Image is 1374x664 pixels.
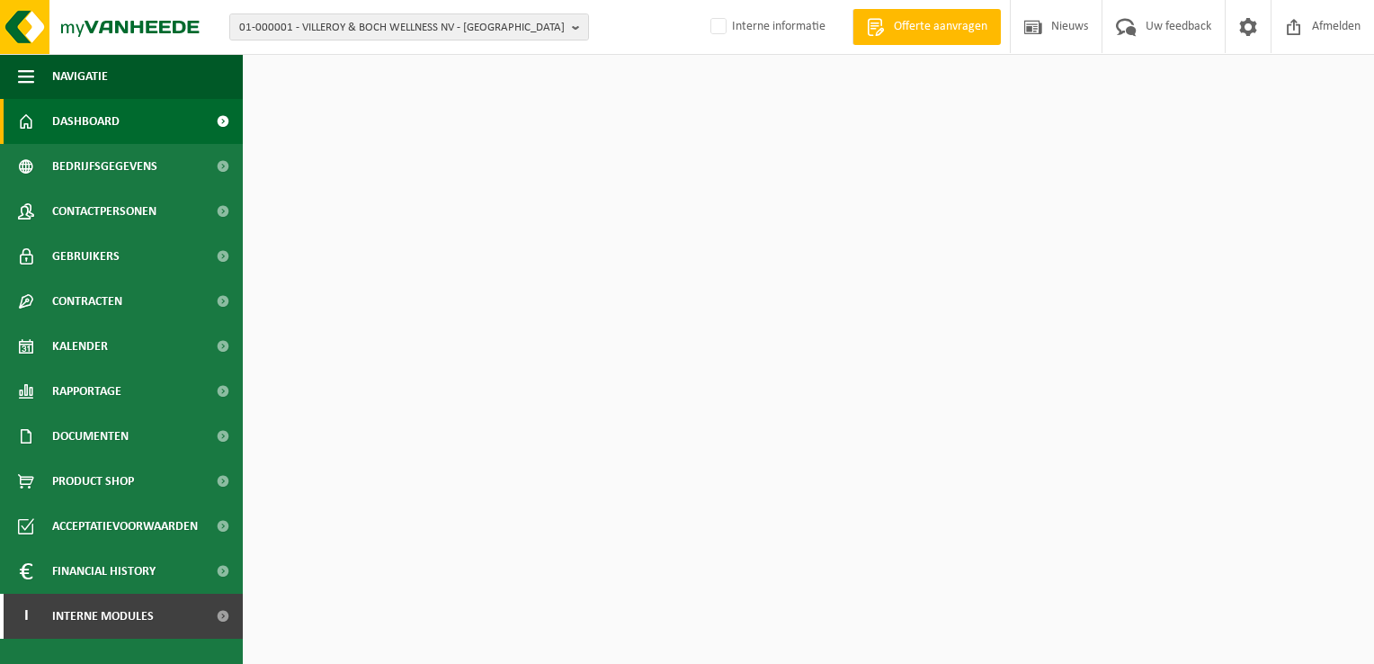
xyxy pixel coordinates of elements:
[52,369,121,414] span: Rapportage
[52,504,198,549] span: Acceptatievoorwaarden
[239,14,565,41] span: 01-000001 - VILLEROY & BOCH WELLNESS NV - [GEOGRAPHIC_DATA]
[52,54,108,99] span: Navigatie
[52,144,157,189] span: Bedrijfsgegevens
[52,594,154,639] span: Interne modules
[52,459,134,504] span: Product Shop
[52,189,156,234] span: Contactpersonen
[52,549,156,594] span: Financial History
[52,324,108,369] span: Kalender
[52,414,129,459] span: Documenten
[52,234,120,279] span: Gebruikers
[889,18,992,36] span: Offerte aanvragen
[18,594,34,639] span: I
[52,279,122,324] span: Contracten
[852,9,1001,45] a: Offerte aanvragen
[229,13,589,40] button: 01-000001 - VILLEROY & BOCH WELLNESS NV - [GEOGRAPHIC_DATA]
[707,13,825,40] label: Interne informatie
[52,99,120,144] span: Dashboard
